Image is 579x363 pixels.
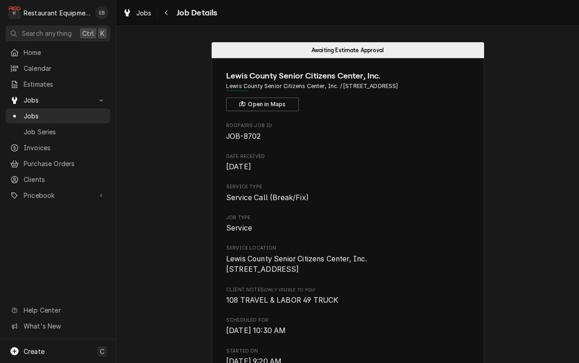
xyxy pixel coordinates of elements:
[5,93,110,108] a: Go to Jobs
[226,98,299,111] button: Open in Maps
[226,214,469,234] div: Job Type
[24,305,105,315] span: Help Center
[22,29,72,38] span: Search anything
[82,29,94,38] span: Ctrl
[226,214,469,221] span: Job Type
[226,286,469,306] div: [object Object]
[226,254,469,275] span: Service Location
[226,70,469,82] span: Name
[24,79,106,89] span: Estimates
[226,183,469,203] div: Service Type
[226,162,469,172] span: Date Received
[95,6,108,19] div: Emily Bird's Avatar
[226,223,469,234] span: Job Type
[5,77,110,92] a: Estimates
[226,122,469,129] span: Roopairs Job ID
[24,175,106,184] span: Clients
[5,140,110,155] a: Invoices
[24,111,106,121] span: Jobs
[226,82,469,90] span: Address
[159,5,174,20] button: Navigate back
[24,348,45,355] span: Create
[226,132,261,141] span: JOB-8702
[5,172,110,187] a: Clients
[5,319,110,334] a: Go to What's New
[24,143,106,152] span: Invoices
[226,122,469,142] div: Roopairs Job ID
[226,245,469,252] span: Service Location
[226,245,469,275] div: Service Location
[24,95,92,105] span: Jobs
[226,70,469,111] div: Client Information
[24,8,90,18] div: Restaurant Equipment Diagnostics
[226,162,251,171] span: [DATE]
[226,317,469,324] span: Scheduled For
[264,287,315,292] span: (Only Visible to You)
[312,47,384,53] span: Awaiting Estimate Approval
[119,5,155,20] a: Jobs
[226,255,367,274] span: Lewis County Senior Citizens Center, Inc. [STREET_ADDRESS]
[24,64,106,73] span: Calendar
[24,159,106,168] span: Purchase Orders
[5,25,110,41] button: Search anythingCtrlK
[226,348,469,355] span: Started On
[226,131,469,142] span: Roopairs Job ID
[100,29,104,38] span: K
[5,45,110,60] a: Home
[226,193,309,202] span: Service Call (Break/Fix)
[100,347,104,356] span: C
[226,296,338,304] span: 108 TRAVEL & LABOR 49 TRUCK
[226,325,469,336] span: Scheduled For
[226,192,469,203] span: Service Type
[24,191,92,200] span: Pricebook
[5,61,110,76] a: Calendar
[226,317,469,336] div: Scheduled For
[226,326,286,335] span: [DATE] 10:30 AM
[5,303,110,318] a: Go to Help Center
[8,6,21,19] div: R
[8,6,21,19] div: Restaurant Equipment Diagnostics's Avatar
[5,124,110,139] a: Job Series
[24,127,106,137] span: Job Series
[24,48,106,57] span: Home
[5,156,110,171] a: Purchase Orders
[226,183,469,191] span: Service Type
[24,321,105,331] span: What's New
[212,42,484,58] div: Status
[5,188,110,203] a: Go to Pricebook
[226,153,469,160] span: Date Received
[174,7,218,19] span: Job Details
[136,8,152,18] span: Jobs
[226,295,469,306] span: [object Object]
[226,224,252,232] span: Service
[95,6,108,19] div: EB
[226,286,469,294] span: Client Notes
[226,153,469,172] div: Date Received
[5,108,110,123] a: Jobs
